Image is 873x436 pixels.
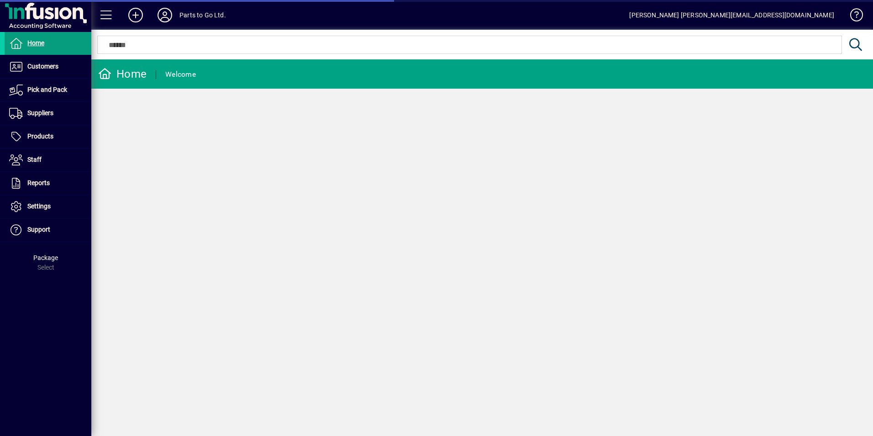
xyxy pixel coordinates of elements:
[27,86,67,93] span: Pick and Pack
[27,179,50,186] span: Reports
[629,8,834,22] div: [PERSON_NAME] [PERSON_NAME][EMAIL_ADDRESS][DOMAIN_NAME]
[27,156,42,163] span: Staff
[27,109,53,117] span: Suppliers
[843,2,862,32] a: Knowledge Base
[98,67,147,81] div: Home
[150,7,179,23] button: Profile
[179,8,226,22] div: Parts to Go Ltd.
[5,125,91,148] a: Products
[27,63,58,70] span: Customers
[5,172,91,195] a: Reports
[165,67,196,82] div: Welcome
[5,149,91,171] a: Staff
[33,254,58,261] span: Package
[5,195,91,218] a: Settings
[5,79,91,101] a: Pick and Pack
[121,7,150,23] button: Add
[27,133,53,140] span: Products
[5,102,91,125] a: Suppliers
[27,202,51,210] span: Settings
[5,218,91,241] a: Support
[5,55,91,78] a: Customers
[27,226,50,233] span: Support
[27,39,44,47] span: Home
